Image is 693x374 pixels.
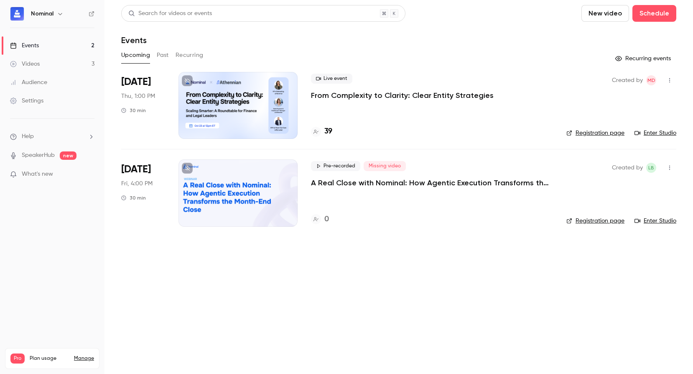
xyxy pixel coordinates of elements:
[128,9,212,18] div: Search for videos or events
[121,35,147,45] h1: Events
[10,60,40,68] div: Videos
[60,151,76,160] span: new
[22,151,55,160] a: SpeakerHub
[30,355,69,362] span: Plan usage
[10,97,43,105] div: Settings
[176,49,204,62] button: Recurring
[22,170,53,179] span: What's new
[121,75,151,89] span: [DATE]
[31,10,54,18] h6: Nominal
[311,90,494,100] a: From Complexity to Clarity: Clear Entity Strategies
[311,214,329,225] a: 0
[10,7,24,20] img: Nominal
[648,163,654,173] span: LB
[311,161,360,171] span: Pre-recorded
[612,163,643,173] span: Created by
[10,78,47,87] div: Audience
[121,92,155,100] span: Thu, 1:00 PM
[121,195,146,201] div: 30 min
[84,171,94,178] iframe: Noticeable Trigger
[612,75,643,85] span: Created by
[364,161,406,171] span: Missing video
[611,52,676,65] button: Recurring events
[566,217,624,225] a: Registration page
[121,107,146,114] div: 30 min
[634,129,676,137] a: Enter Studio
[22,132,34,141] span: Help
[121,49,150,62] button: Upcoming
[646,163,656,173] span: Laura Bernardes
[311,178,553,188] a: A Real Close with Nominal: How Agentic Execution Transforms the Month-End Close
[121,72,165,139] div: Oct 23 Thu, 12:00 PM (America/New York)
[581,5,629,22] button: New video
[324,126,332,137] h4: 39
[647,75,655,85] span: Md
[311,74,352,84] span: Live event
[121,179,153,188] span: Fri, 4:00 PM
[632,5,676,22] button: Schedule
[566,129,624,137] a: Registration page
[121,159,165,226] div: Oct 31 Fri, 3:00 PM (America/New York)
[10,41,39,50] div: Events
[121,163,151,176] span: [DATE]
[10,354,25,364] span: Pro
[324,214,329,225] h4: 0
[646,75,656,85] span: Maria Valentina de Jongh Sierralta
[634,217,676,225] a: Enter Studio
[10,132,94,141] li: help-dropdown-opener
[74,355,94,362] a: Manage
[157,49,169,62] button: Past
[311,126,332,137] a: 39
